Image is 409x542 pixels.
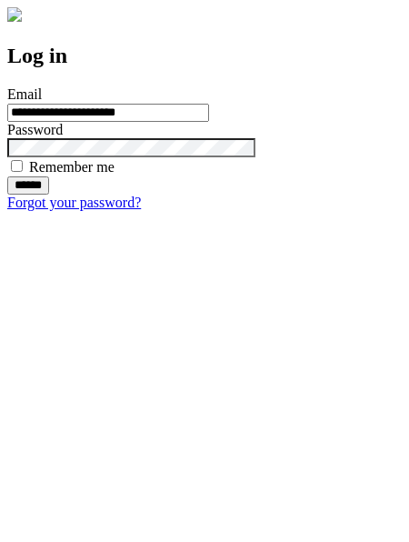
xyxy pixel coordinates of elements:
label: Email [7,86,42,102]
h2: Log in [7,44,402,68]
img: logo-4e3dc11c47720685a147b03b5a06dd966a58ff35d612b21f08c02c0306f2b779.png [7,7,22,22]
a: Forgot your password? [7,195,141,210]
label: Remember me [29,159,115,175]
label: Password [7,122,63,137]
